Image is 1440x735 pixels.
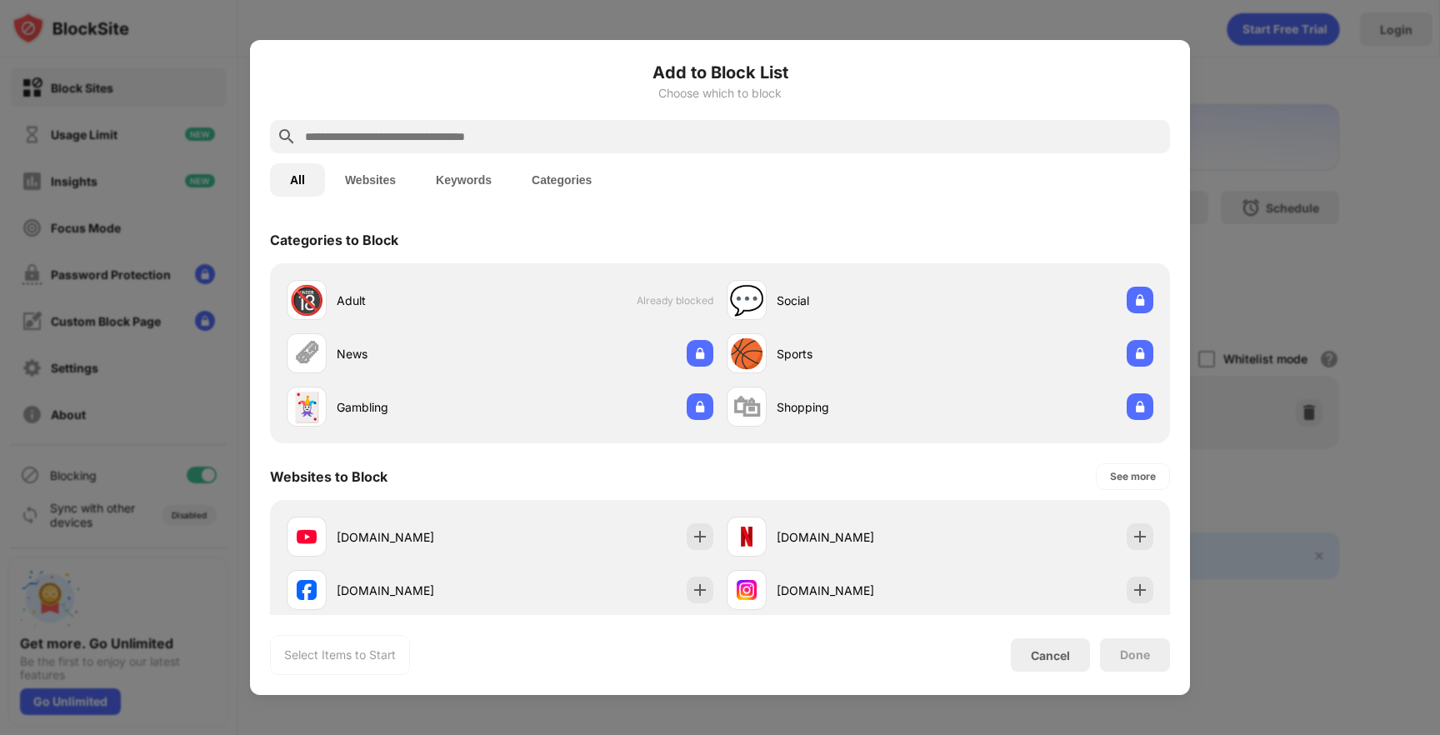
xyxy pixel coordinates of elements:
[732,390,761,424] div: 🛍
[337,398,500,416] div: Gambling
[737,580,757,600] img: favicons
[737,527,757,547] img: favicons
[1120,648,1150,662] div: Done
[289,390,324,424] div: 🃏
[284,647,396,663] div: Select Items to Start
[777,345,940,362] div: Sports
[729,337,764,371] div: 🏀
[637,294,713,307] span: Already blocked
[292,337,321,371] div: 🗞
[777,292,940,309] div: Social
[777,398,940,416] div: Shopping
[270,163,325,197] button: All
[325,163,416,197] button: Websites
[512,163,612,197] button: Categories
[337,528,500,546] div: [DOMAIN_NAME]
[337,345,500,362] div: News
[1110,468,1156,485] div: See more
[289,283,324,317] div: 🔞
[337,292,500,309] div: Adult
[270,87,1170,100] div: Choose which to block
[297,527,317,547] img: favicons
[337,582,500,599] div: [DOMAIN_NAME]
[277,127,297,147] img: search.svg
[777,582,940,599] div: [DOMAIN_NAME]
[270,60,1170,85] h6: Add to Block List
[729,283,764,317] div: 💬
[416,163,512,197] button: Keywords
[270,468,387,485] div: Websites to Block
[270,232,398,248] div: Categories to Block
[1031,648,1070,662] div: Cancel
[297,580,317,600] img: favicons
[777,528,940,546] div: [DOMAIN_NAME]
